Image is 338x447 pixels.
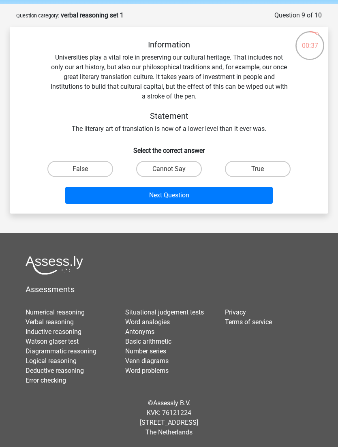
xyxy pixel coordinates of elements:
[47,161,113,177] label: False
[125,367,169,374] a: Word problems
[26,367,84,374] a: Deductive reasoning
[26,256,83,275] img: Assessly logo
[274,11,322,20] div: Question 9 of 10
[225,318,272,326] a: Terms of service
[26,308,85,316] a: Numerical reasoning
[225,161,291,177] label: True
[61,11,124,19] strong: verbal reasoning set 1
[23,140,315,154] h6: Select the correct answer
[136,161,202,177] label: Cannot Say
[125,338,171,345] a: Basic arithmetic
[26,318,74,326] a: Verbal reasoning
[153,399,190,407] a: Assessly B.V.
[16,13,59,19] small: Question category:
[125,328,154,336] a: Antonyms
[49,111,289,121] h5: Statement
[125,357,169,365] a: Venn diagrams
[19,392,319,444] div: © KVK: 76121224 [STREET_ADDRESS] The Netherlands
[125,347,166,355] a: Number series
[125,318,170,326] a: Word analogies
[125,308,204,316] a: Situational judgement tests
[26,328,81,336] a: Inductive reasoning
[225,308,246,316] a: Privacy
[49,40,289,49] h5: Information
[26,338,79,345] a: Watson glaser test
[26,357,77,365] a: Logical reasoning
[23,40,315,134] div: Universities play a vital role in preserving our cultural heritage. That includes not only our ar...
[26,347,96,355] a: Diagrammatic reasoning
[26,284,312,294] h5: Assessments
[26,376,66,384] a: Error checking
[65,187,273,204] button: Next Question
[295,30,325,51] div: 00:37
